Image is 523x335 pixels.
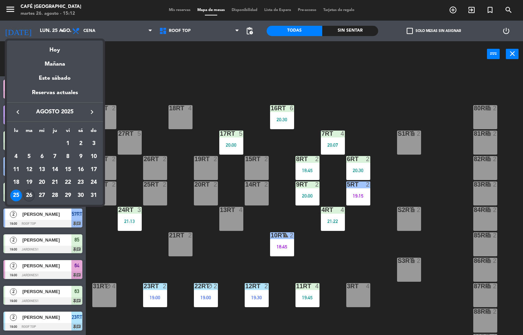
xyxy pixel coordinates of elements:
[10,137,61,150] td: AGO.
[88,177,100,189] div: 24
[10,127,23,137] th: lunes
[36,190,48,201] div: 27
[61,176,74,189] td: 22 de agosto de 2025
[10,190,22,201] div: 25
[61,189,74,202] td: 29 de agosto de 2025
[88,108,96,116] i: keyboard_arrow_right
[35,163,48,176] td: 13 de agosto de 2025
[23,164,35,176] div: 12
[36,164,48,176] div: 13
[75,190,86,201] div: 30
[87,176,100,189] td: 24 de agosto de 2025
[10,150,23,163] td: 4 de agosto de 2025
[35,189,48,202] td: 27 de agosto de 2025
[75,138,86,149] div: 2
[24,108,86,116] span: agosto 2025
[23,127,36,137] th: martes
[49,151,61,163] div: 7
[75,151,86,163] div: 9
[62,138,74,149] div: 1
[62,177,74,189] div: 22
[10,176,23,189] td: 18 de agosto de 2025
[61,127,74,137] th: viernes
[88,138,100,149] div: 3
[87,163,100,176] td: 17 de agosto de 2025
[48,127,61,137] th: jueves
[49,177,61,189] div: 21
[10,163,23,176] td: 11 de agosto de 2025
[74,176,88,189] td: 23 de agosto de 2025
[88,164,100,176] div: 17
[10,164,22,176] div: 11
[74,137,88,150] td: 2 de agosto de 2025
[61,150,74,163] td: 8 de agosto de 2025
[23,150,36,163] td: 5 de agosto de 2025
[61,163,74,176] td: 15 de agosto de 2025
[14,108,22,116] i: keyboard_arrow_left
[36,177,48,189] div: 20
[49,190,61,201] div: 28
[10,151,22,163] div: 4
[10,189,23,202] td: 25 de agosto de 2025
[74,189,88,202] td: 30 de agosto de 2025
[23,163,36,176] td: 12 de agosto de 2025
[62,164,74,176] div: 15
[7,55,103,69] div: Mañana
[7,69,103,88] div: Este sábado
[87,189,100,202] td: 31 de agosto de 2025
[48,163,61,176] td: 14 de agosto de 2025
[23,177,35,189] div: 19
[49,164,61,176] div: 14
[74,150,88,163] td: 9 de agosto de 2025
[23,189,36,202] td: 26 de agosto de 2025
[48,176,61,189] td: 21 de agosto de 2025
[62,151,74,163] div: 8
[88,190,100,201] div: 31
[87,150,100,163] td: 10 de agosto de 2025
[74,127,88,137] th: sábado
[23,176,36,189] td: 19 de agosto de 2025
[7,88,103,102] div: Reservas actuales
[48,189,61,202] td: 28 de agosto de 2025
[87,137,100,150] td: 3 de agosto de 2025
[88,151,100,163] div: 10
[12,108,24,116] button: keyboard_arrow_left
[35,150,48,163] td: 6 de agosto de 2025
[75,177,86,189] div: 23
[35,127,48,137] th: miércoles
[86,108,98,116] button: keyboard_arrow_right
[61,137,74,150] td: 1 de agosto de 2025
[23,151,35,163] div: 5
[75,164,86,176] div: 16
[74,163,88,176] td: 16 de agosto de 2025
[7,41,103,55] div: Hoy
[35,176,48,189] td: 20 de agosto de 2025
[48,150,61,163] td: 7 de agosto de 2025
[10,177,22,189] div: 18
[62,190,74,201] div: 29
[36,151,48,163] div: 6
[23,190,35,201] div: 26
[87,127,100,137] th: domingo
